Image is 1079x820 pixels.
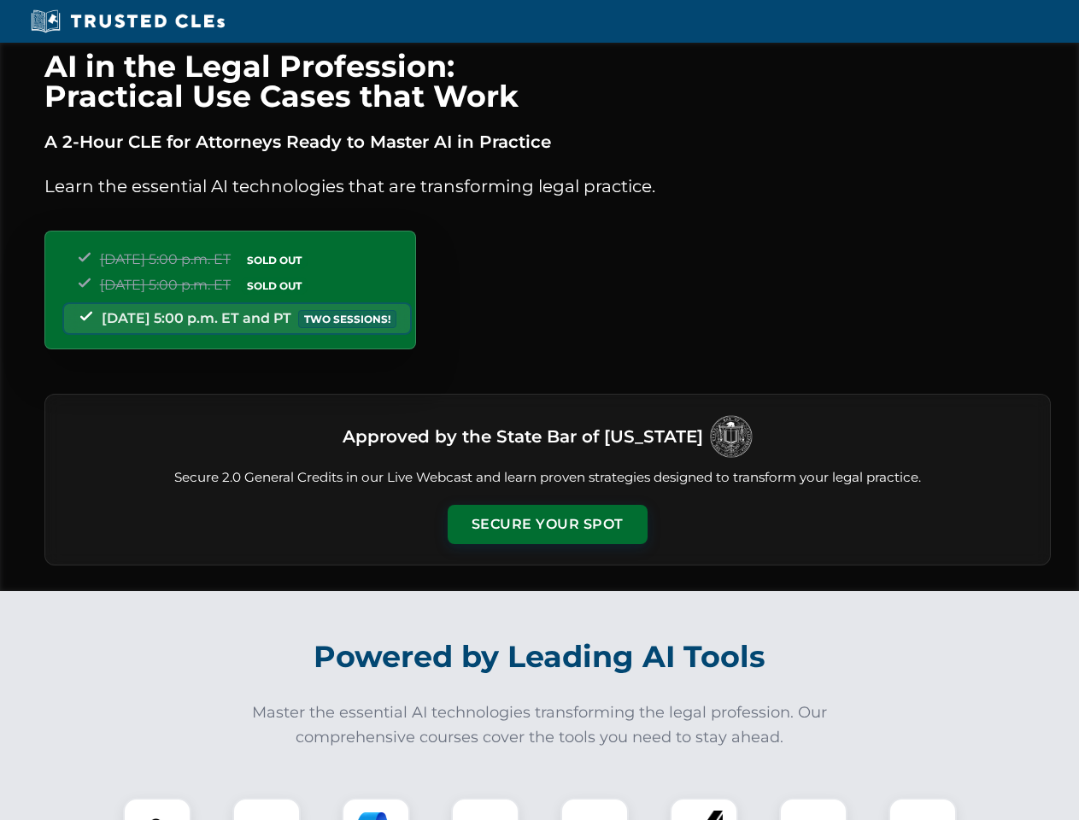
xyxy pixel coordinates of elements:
span: [DATE] 5:00 p.m. ET [100,251,231,267]
p: Secure 2.0 General Credits in our Live Webcast and learn proven strategies designed to transform ... [66,468,1029,488]
img: Trusted CLEs [26,9,230,34]
img: Logo [710,415,753,458]
span: SOLD OUT [241,251,308,269]
p: A 2-Hour CLE for Attorneys Ready to Master AI in Practice [44,128,1051,155]
h3: Approved by the State Bar of [US_STATE] [343,421,703,452]
span: SOLD OUT [241,277,308,295]
span: [DATE] 5:00 p.m. ET [100,277,231,293]
p: Learn the essential AI technologies that are transforming legal practice. [44,173,1051,200]
button: Secure Your Spot [448,505,648,544]
h1: AI in the Legal Profession: Practical Use Cases that Work [44,51,1051,111]
h2: Powered by Leading AI Tools [67,627,1013,687]
p: Master the essential AI technologies transforming the legal profession. Our comprehensive courses... [241,700,839,750]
